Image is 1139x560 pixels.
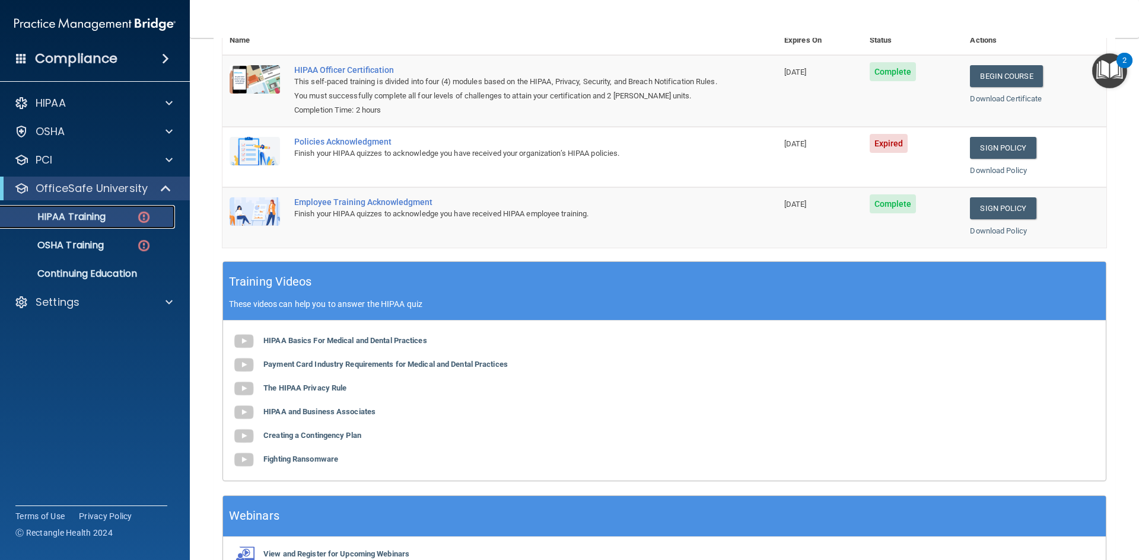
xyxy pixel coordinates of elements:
[784,139,807,148] span: [DATE]
[870,194,917,213] span: Complete
[35,50,117,67] h4: Compliance
[222,26,287,55] th: Name
[36,295,79,309] p: Settings
[970,166,1027,175] a: Download Policy
[970,137,1036,159] a: Sign Policy
[777,26,863,55] th: Expires On
[870,134,908,153] span: Expired
[870,62,917,81] span: Complete
[970,65,1042,87] a: Begin Course
[232,448,256,472] img: gray_youtube_icon.38fcd6cc.png
[970,94,1042,103] a: Download Certificate
[232,401,256,424] img: gray_youtube_icon.38fcd6cc.png
[36,153,52,167] p: PCI
[863,26,963,55] th: Status
[8,239,104,251] p: OSHA Training
[294,75,718,103] div: This self-paced training is divided into four (4) modules based on the HIPAA, Privacy, Security, ...
[970,197,1036,219] a: Sign Policy
[263,360,508,369] b: Payment Card Industry Requirements for Medical and Dental Practices
[14,12,176,36] img: PMB logo
[8,211,106,223] p: HIPAA Training
[294,207,718,221] div: Finish your HIPAA quizzes to acknowledge you have received HIPAA employee training.
[229,271,312,292] h5: Training Videos
[784,200,807,209] span: [DATE]
[294,197,718,207] div: Employee Training Acknowledgment
[1122,60,1127,76] div: 2
[36,96,66,110] p: HIPAA
[263,431,361,440] b: Creating a Contingency Plan
[784,68,807,76] span: [DATE]
[136,210,151,225] img: danger-circle.6113f641.png
[294,65,718,75] a: HIPAA Officer Certification
[232,424,256,448] img: gray_youtube_icon.38fcd6cc.png
[1092,53,1127,88] button: Open Resource Center, 2 new notifications
[970,226,1027,235] a: Download Policy
[8,268,170,280] p: Continuing Education
[229,299,1100,309] p: These videos can help you to answer the HIPAA quiz
[229,505,279,526] h5: Webinars
[136,238,151,253] img: danger-circle.6113f641.png
[232,329,256,353] img: gray_youtube_icon.38fcd6cc.png
[963,26,1106,55] th: Actions
[263,549,409,558] b: View and Register for Upcoming Webinars
[14,295,173,309] a: Settings
[14,124,173,139] a: OSHA
[232,353,256,377] img: gray_youtube_icon.38fcd6cc.png
[263,455,338,463] b: Fighting Ransomware
[263,383,346,392] b: The HIPAA Privacy Rule
[79,510,132,522] a: Privacy Policy
[14,96,173,110] a: HIPAA
[294,146,718,161] div: Finish your HIPAA quizzes to acknowledge you have received your organization’s HIPAA policies.
[36,181,148,196] p: OfficeSafe University
[232,377,256,401] img: gray_youtube_icon.38fcd6cc.png
[294,103,718,117] div: Completion Time: 2 hours
[14,153,173,167] a: PCI
[15,527,113,539] span: Ⓒ Rectangle Health 2024
[14,181,172,196] a: OfficeSafe University
[263,407,376,416] b: HIPAA and Business Associates
[263,336,427,345] b: HIPAA Basics For Medical and Dental Practices
[15,510,65,522] a: Terms of Use
[934,476,1125,523] iframe: Drift Widget Chat Controller
[294,137,718,146] div: Policies Acknowledgment
[36,124,65,139] p: OSHA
